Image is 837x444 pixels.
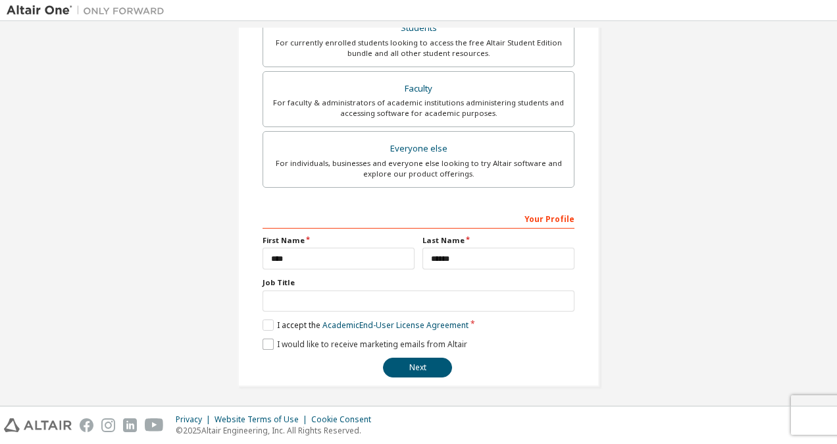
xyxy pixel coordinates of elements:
div: Cookie Consent [311,414,379,425]
button: Next [383,358,452,377]
img: Altair One [7,4,171,17]
div: Website Terms of Use [215,414,311,425]
div: For currently enrolled students looking to access the free Altair Student Edition bundle and all ... [271,38,566,59]
div: Your Profile [263,208,574,229]
div: For faculty & administrators of academic institutions administering students and accessing softwa... [271,97,566,119]
div: Privacy [176,414,215,425]
div: Faculty [271,80,566,98]
label: Last Name [422,235,574,246]
div: Students [271,19,566,38]
p: © 2025 Altair Engineering, Inc. All Rights Reserved. [176,425,379,436]
label: I would like to receive marketing emails from Altair [263,339,467,350]
img: altair_logo.svg [4,418,72,432]
div: For individuals, businesses and everyone else looking to try Altair software and explore our prod... [271,158,566,179]
img: facebook.svg [80,418,93,432]
a: Academic End-User License Agreement [322,319,469,331]
label: I accept the [263,319,469,331]
img: youtube.svg [145,418,164,432]
img: instagram.svg [101,418,115,432]
label: First Name [263,235,415,246]
label: Job Title [263,277,574,288]
div: Everyone else [271,140,566,158]
img: linkedin.svg [123,418,137,432]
